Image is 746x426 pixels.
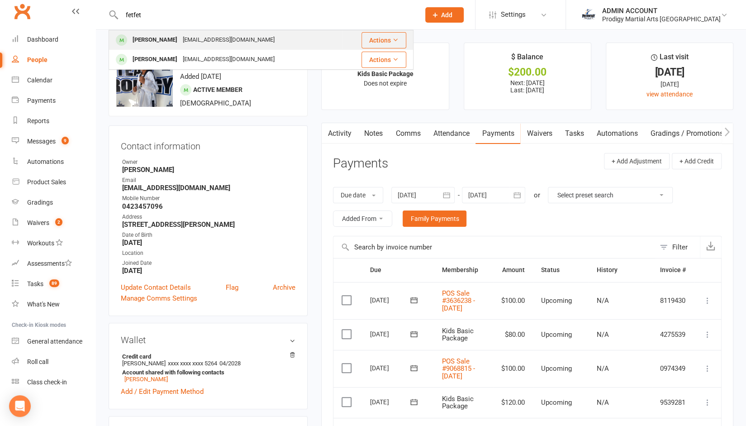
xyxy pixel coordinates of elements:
td: $120.00 [493,387,533,418]
div: [DATE] [370,395,412,409]
a: Automations [590,123,644,144]
a: Manage Comms Settings [121,293,197,304]
a: Archive [273,282,295,293]
a: Tasks 89 [12,274,95,294]
strong: 0423457096 [122,202,295,211]
a: Notes [358,123,389,144]
th: Due [362,258,433,282]
div: Email [122,176,295,185]
a: Calendar [12,70,95,91]
button: + Add Adjustment [604,153,670,169]
div: Joined Date [122,259,295,268]
div: Product Sales [27,178,66,186]
div: Location [122,249,295,258]
div: Messages [27,138,56,145]
th: Membership [433,258,493,282]
div: Dashboard [27,36,58,43]
strong: [EMAIL_ADDRESS][DOMAIN_NAME] [122,184,295,192]
a: General attendance kiosk mode [12,331,95,352]
div: [PERSON_NAME] [130,34,180,47]
a: Activity [322,123,358,144]
div: [DATE] [370,327,412,341]
th: Invoice # [652,258,694,282]
td: $100.00 [493,282,533,320]
span: Does not expire [364,80,407,87]
strong: [STREET_ADDRESS][PERSON_NAME] [122,220,295,229]
button: Actions [361,32,406,48]
span: N/A [597,398,609,407]
button: + Add Credit [672,153,722,169]
a: People [12,50,95,70]
div: $ Balance [511,51,543,67]
a: Messages 9 [12,131,95,152]
div: General attendance [27,338,82,345]
th: History [589,258,652,282]
a: Payments [12,91,95,111]
li: [PERSON_NAME] [121,352,295,384]
a: Add / Edit Payment Method [121,386,204,397]
span: N/A [597,330,609,339]
a: Roll call [12,352,95,372]
div: Assessments [27,260,72,267]
img: thumb_image1686208220.png [580,6,598,24]
div: Workouts [27,239,54,247]
div: $200.00 [472,67,583,77]
h3: Contact information [121,138,295,151]
div: [EMAIL_ADDRESS][DOMAIN_NAME] [180,53,277,66]
div: [DATE] [370,361,412,375]
button: Added From [333,211,392,227]
span: Active member [193,86,242,93]
div: Class check-in [27,378,67,386]
td: $100.00 [493,350,533,388]
span: 04/2028 [219,360,241,367]
a: Automations [12,152,95,172]
span: 9 [62,137,69,144]
a: Waivers 2 [12,213,95,233]
span: [DEMOGRAPHIC_DATA] [180,99,251,107]
strong: Kids Basic Package [357,70,413,77]
a: Product Sales [12,172,95,192]
h3: Payments [333,157,388,171]
a: Gradings / Promotions [644,123,729,144]
a: Waivers [520,123,558,144]
a: Dashboard [12,29,95,50]
span: Kids Basic Package [442,395,473,411]
div: [DATE] [370,293,412,307]
div: People [27,56,48,63]
div: Open Intercom Messenger [9,395,31,417]
div: [DATE] [614,79,725,89]
button: Due date [333,187,383,203]
span: Upcoming [541,330,572,339]
div: What's New [27,301,60,308]
strong: Credit card [122,353,291,360]
td: 9539281 [652,387,694,418]
strong: [DATE] [122,267,295,275]
div: Tasks [27,280,43,287]
div: Last visit [651,51,688,67]
span: N/A [597,297,609,305]
div: Prodigy Martial Arts [GEOGRAPHIC_DATA] [602,15,721,23]
p: Next: [DATE] Last: [DATE] [472,79,583,94]
span: 2 [55,218,62,226]
div: ADMIN ACCOUNT [602,7,721,15]
div: [PERSON_NAME] [130,53,180,66]
th: Status [533,258,589,282]
span: Upcoming [541,364,572,373]
div: Payments [27,97,56,104]
a: view attendance [646,91,693,98]
button: Actions [361,52,406,68]
a: Update Contact Details [121,282,191,293]
td: 0974349 [652,350,694,388]
div: Calendar [27,77,52,84]
input: Search by invoice number [333,236,655,258]
a: [PERSON_NAME] [124,376,168,383]
strong: [PERSON_NAME] [122,166,295,174]
span: Upcoming [541,398,572,407]
div: Owner [122,158,295,167]
time: Added [DATE] [180,72,221,81]
a: Comms [389,123,427,144]
button: Add [425,7,464,23]
div: Waivers [27,219,49,226]
h3: Wallet [121,335,295,345]
div: or [533,190,540,201]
